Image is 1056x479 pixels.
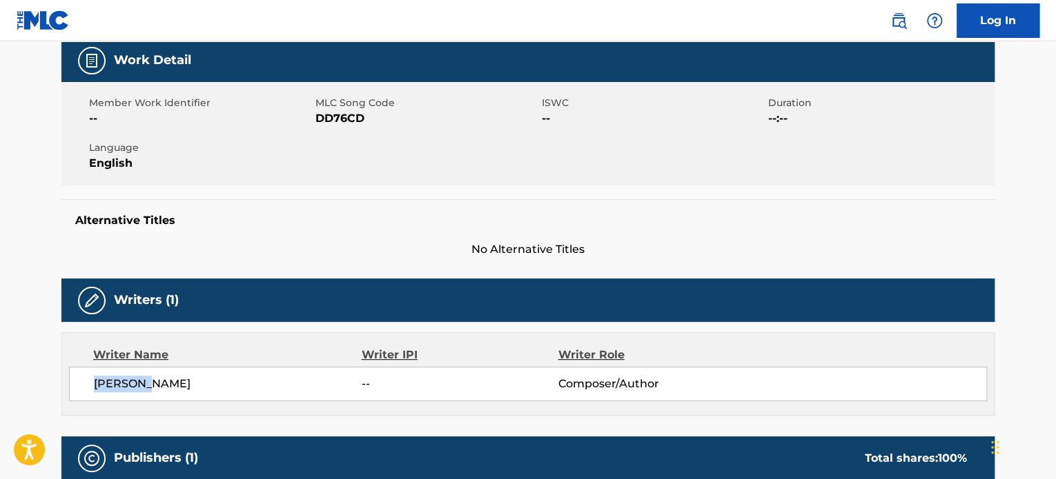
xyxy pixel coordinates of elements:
[315,110,538,127] span: DD76CD
[94,376,362,392] span: [PERSON_NAME]
[926,12,943,29] img: help
[114,450,198,466] h5: Publishers (1)
[84,52,100,69] img: Work Detail
[558,347,736,363] div: Writer Role
[362,347,558,363] div: Writer IPI
[991,427,999,468] div: Drag
[75,214,981,227] h5: Alternative Titles
[768,110,991,127] span: --:--
[542,110,765,127] span: --
[885,7,912,34] a: Public Search
[84,450,100,467] img: Publishers
[362,376,558,392] span: --
[89,96,312,110] span: Member Work Identifier
[89,110,312,127] span: --
[865,450,967,467] div: Total shares:
[61,241,995,258] span: No Alternative Titles
[938,451,967,465] span: 100 %
[542,96,765,110] span: ISWC
[957,3,1039,38] a: Log In
[114,52,191,68] h5: Work Detail
[84,292,100,309] img: Writers
[921,7,948,34] div: Help
[558,376,736,392] span: Composer/Author
[890,12,907,29] img: search
[93,347,362,363] div: Writer Name
[89,155,312,172] span: English
[114,292,179,308] h5: Writers (1)
[17,10,70,30] img: MLC Logo
[987,413,1056,479] iframe: Chat Widget
[315,96,538,110] span: MLC Song Code
[89,141,312,155] span: Language
[768,96,991,110] span: Duration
